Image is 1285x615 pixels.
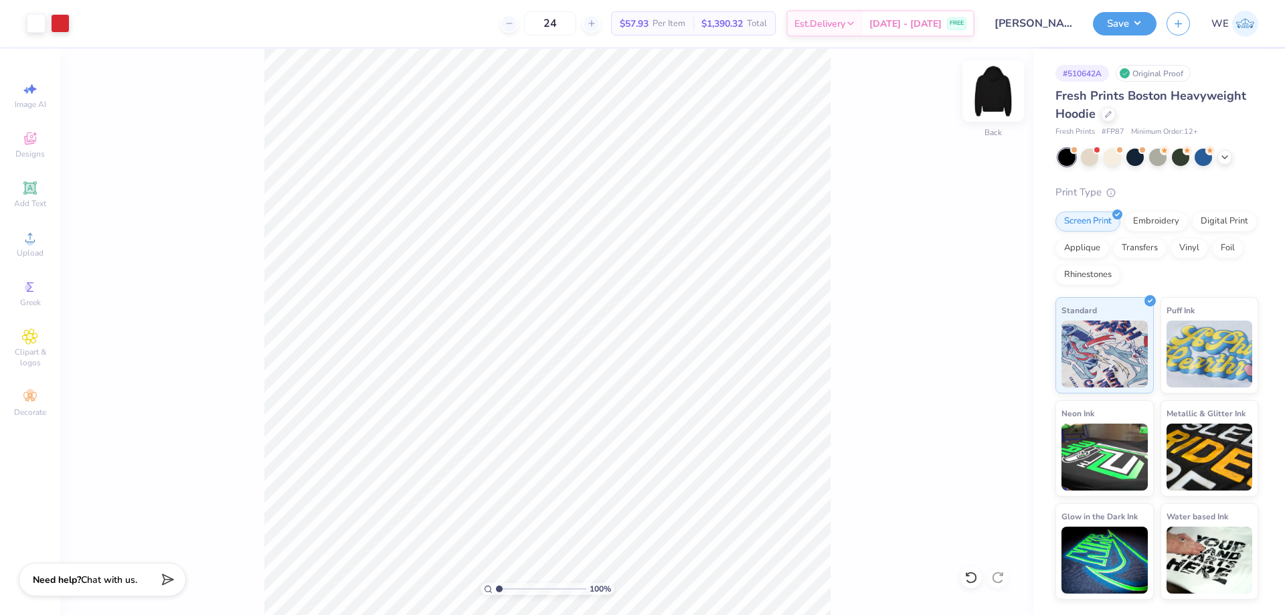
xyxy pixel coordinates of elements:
[14,407,46,418] span: Decorate
[1061,406,1094,420] span: Neon Ink
[869,17,942,31] span: [DATE] - [DATE]
[701,17,743,31] span: $1,390.32
[1061,527,1148,594] img: Glow in the Dark Ink
[81,574,137,586] span: Chat with us.
[794,17,845,31] span: Est. Delivery
[966,64,1020,118] img: Back
[950,19,964,28] span: FREE
[1167,527,1253,594] img: Water based Ink
[1211,16,1229,31] span: WE
[1192,211,1257,232] div: Digital Print
[15,149,45,159] span: Designs
[1167,303,1195,317] span: Puff Ink
[1113,238,1167,258] div: Transfers
[1055,65,1109,82] div: # 510642A
[1167,509,1228,523] span: Water based Ink
[1167,406,1246,420] span: Metallic & Glitter Ink
[1055,88,1246,122] span: Fresh Prints Boston Heavyweight Hoodie
[1093,12,1156,35] button: Save
[1055,185,1258,200] div: Print Type
[1116,65,1191,82] div: Original Proof
[1055,211,1120,232] div: Screen Print
[984,10,1083,37] input: Untitled Design
[1061,303,1097,317] span: Standard
[1167,321,1253,387] img: Puff Ink
[1232,11,1258,37] img: Werrine Empeynado
[1131,126,1198,138] span: Minimum Order: 12 +
[984,126,1002,139] div: Back
[524,11,576,35] input: – –
[590,583,611,595] span: 100 %
[1061,424,1148,491] img: Neon Ink
[15,99,46,110] span: Image AI
[1102,126,1124,138] span: # FP87
[33,574,81,586] strong: Need help?
[1055,265,1120,285] div: Rhinestones
[1167,424,1253,491] img: Metallic & Glitter Ink
[1171,238,1208,258] div: Vinyl
[1124,211,1188,232] div: Embroidery
[17,248,44,258] span: Upload
[7,347,54,368] span: Clipart & logos
[1061,509,1138,523] span: Glow in the Dark Ink
[1212,238,1244,258] div: Foil
[1055,126,1095,138] span: Fresh Prints
[14,198,46,209] span: Add Text
[620,17,649,31] span: $57.93
[1211,11,1258,37] a: WE
[20,297,41,308] span: Greek
[747,17,767,31] span: Total
[1061,321,1148,387] img: Standard
[1055,238,1109,258] div: Applique
[653,17,685,31] span: Per Item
